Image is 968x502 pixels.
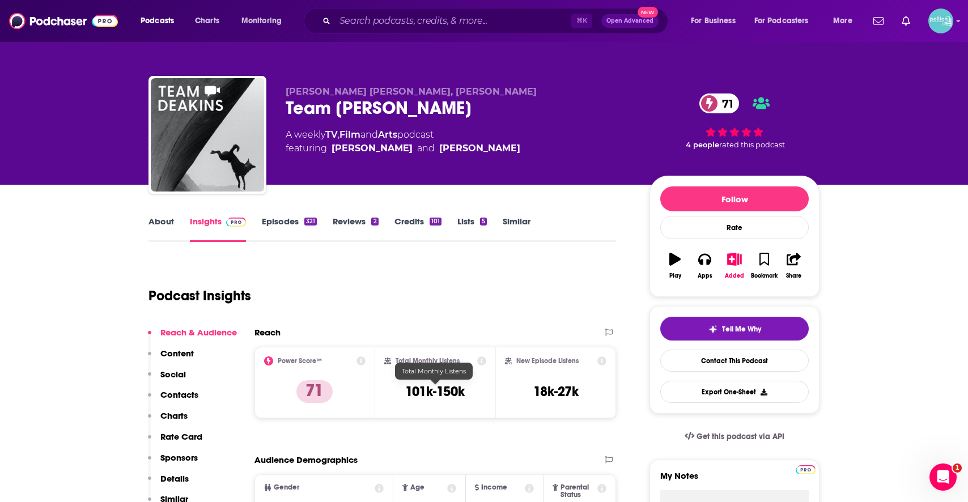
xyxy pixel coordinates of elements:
span: Get this podcast via API [697,432,784,441]
a: Show notifications dropdown [869,11,888,31]
h2: Reach [254,327,281,338]
button: Social [148,369,186,390]
span: Income [481,484,507,491]
button: Content [148,348,194,369]
p: Reach & Audience [160,327,237,338]
span: Monitoring [241,13,282,29]
div: Share [786,273,801,279]
a: Charts [188,12,226,30]
span: Charts [195,13,219,29]
button: Share [779,245,809,286]
span: 71 [711,93,739,113]
button: Added [720,245,749,286]
a: TV [325,129,338,140]
div: 101 [430,218,441,226]
button: open menu [133,12,189,30]
span: ⌘ K [571,14,592,28]
a: James Deakins [439,142,520,155]
p: Rate Card [160,431,202,442]
p: Social [160,369,186,380]
h3: 101k-150k [405,383,465,400]
a: Similar [503,216,530,242]
a: InsightsPodchaser Pro [190,216,246,242]
div: Apps [698,273,712,279]
div: Search podcasts, credits, & more... [315,8,679,34]
a: Roger Deakins [332,142,413,155]
h2: Total Monthly Listens [396,357,460,365]
button: Reach & Audience [148,327,237,348]
button: Apps [690,245,719,286]
a: Lists5 [457,216,487,242]
span: 1 [953,463,962,473]
button: Export One-Sheet [660,381,809,403]
div: Play [669,273,681,279]
span: 4 people [686,141,719,149]
p: 71 [296,380,333,403]
button: Contacts [148,389,198,410]
span: , [338,129,339,140]
a: Episodes321 [262,216,317,242]
p: Contacts [160,389,198,400]
a: Credits101 [394,216,441,242]
a: Film [339,129,360,140]
span: Podcasts [141,13,174,29]
button: open menu [233,12,296,30]
img: Podchaser Pro [226,218,246,227]
a: About [148,216,174,242]
a: Contact This Podcast [660,350,809,372]
span: Gender [274,484,299,491]
span: Tell Me Why [722,325,761,334]
span: New [638,7,658,18]
span: More [833,13,852,29]
span: Parental Status [561,484,596,499]
div: A weekly podcast [286,128,520,155]
p: Content [160,348,194,359]
span: Logged in as JessicaPellien [928,8,953,33]
div: Bookmark [751,273,778,279]
img: Podchaser - Follow, Share and Rate Podcasts [9,10,118,32]
span: Total Monthly Listens [402,367,466,375]
button: Follow [660,186,809,211]
button: Sponsors [148,452,198,473]
img: Podchaser Pro [796,465,816,474]
span: For Business [691,13,736,29]
span: Age [410,484,424,491]
img: User Profile [928,8,953,33]
button: Show profile menu [928,8,953,33]
img: tell me why sparkle [708,325,717,334]
a: Arts [378,129,397,140]
h2: New Episode Listens [516,357,579,365]
p: Sponsors [160,452,198,463]
span: and [360,129,378,140]
a: Pro website [796,463,816,474]
div: 321 [304,218,317,226]
h1: Podcast Insights [148,287,251,304]
div: 5 [480,218,487,226]
span: [PERSON_NAME] [PERSON_NAME], [PERSON_NAME] [286,86,537,97]
img: Team Deakins [151,78,264,192]
h3: 18k-27k [533,383,579,400]
input: Search podcasts, credits, & more... [335,12,571,30]
div: 71 4 peoplerated this podcast [649,86,820,156]
a: Reviews2 [333,216,378,242]
button: Open AdvancedNew [601,14,659,28]
button: open menu [747,12,825,30]
label: My Notes [660,470,809,490]
button: Rate Card [148,431,202,452]
a: Show notifications dropdown [897,11,915,31]
p: Details [160,473,189,484]
h2: Power Score™ [278,357,322,365]
p: Charts [160,410,188,421]
button: Play [660,245,690,286]
span: rated this podcast [719,141,785,149]
button: Details [148,473,189,494]
h2: Audience Demographics [254,454,358,465]
span: Open Advanced [606,18,653,24]
div: Added [725,273,744,279]
button: open menu [683,12,750,30]
button: Charts [148,410,188,431]
a: Get this podcast via API [676,423,793,450]
span: For Podcasters [754,13,809,29]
